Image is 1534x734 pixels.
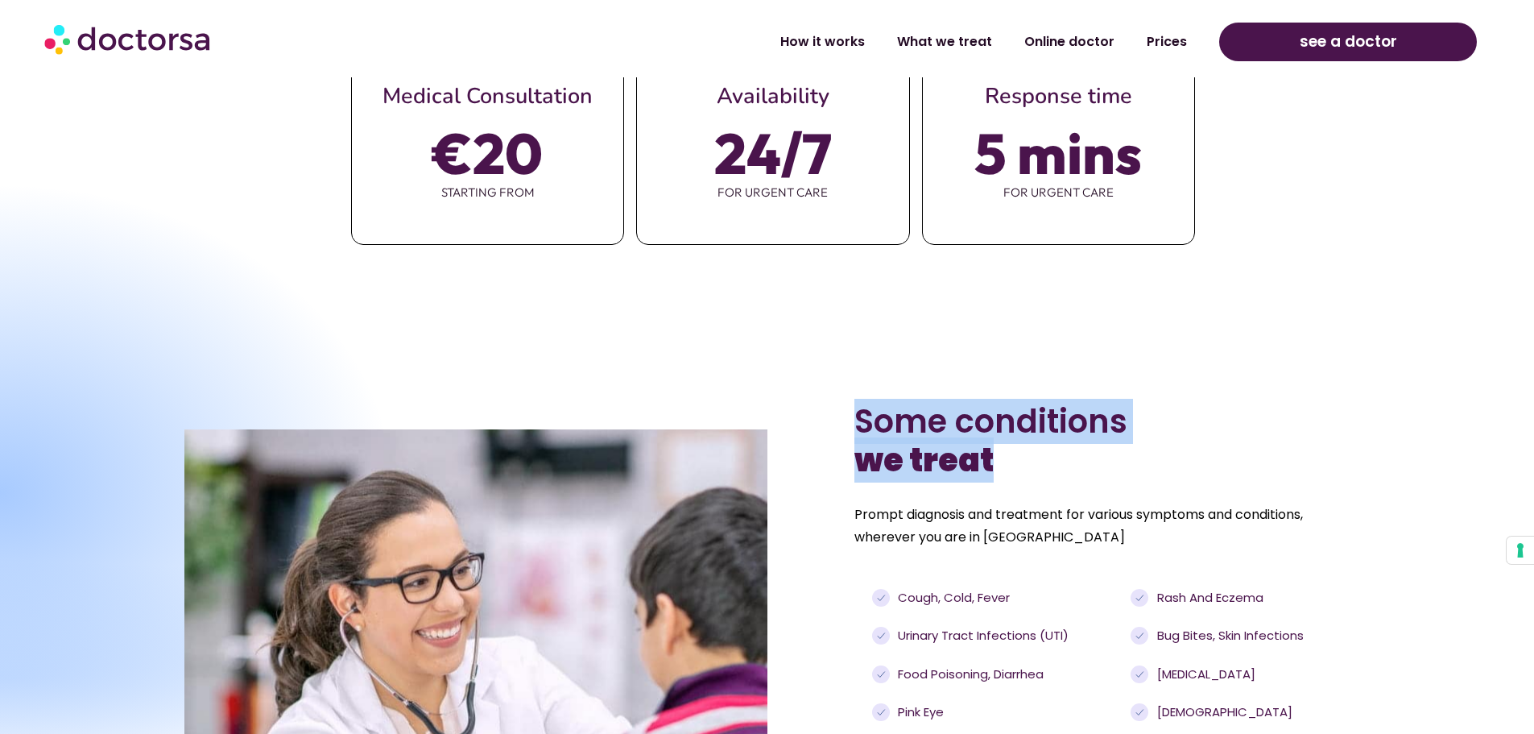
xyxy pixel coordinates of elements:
[985,81,1132,111] span: Response time
[854,402,1350,479] h2: Some conditions
[352,176,623,209] span: starting from
[637,176,908,209] span: for urgent care
[717,81,829,111] span: Availability
[1153,703,1292,722] span: [DEMOGRAPHIC_DATA]
[894,589,1010,608] span: Cough, cold, fever
[1219,23,1477,61] a: see a doctor
[854,504,1350,549] p: Prompt diagnosis and treatment for various symptoms and conditions, wherever you are in [GEOGRAPH...
[1153,627,1304,645] span: Bug bites, skin infections
[1153,666,1255,684] span: [MEDICAL_DATA]
[1507,537,1534,564] button: Your consent preferences for tracking technologies
[974,131,1142,176] span: 5 mins
[382,81,593,111] span: Medical Consultation
[1131,23,1203,60] a: Prices
[396,23,1203,60] nav: Menu
[872,627,1123,645] a: Urinary tract infections (UTI)
[432,131,543,176] span: €20
[1300,29,1397,55] span: see a doctor
[714,131,832,176] span: 24/7
[894,703,944,722] span: Pink eye
[1153,589,1263,608] span: Rash and eczema
[894,666,1044,684] span: Food poisoning, diarrhea
[764,23,881,60] a: How it works
[923,176,1194,209] span: for urgent care
[854,437,994,483] b: we treat
[881,23,1008,60] a: What we treat
[894,627,1069,645] span: Urinary tract infections (UTI)
[1008,23,1131,60] a: Online doctor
